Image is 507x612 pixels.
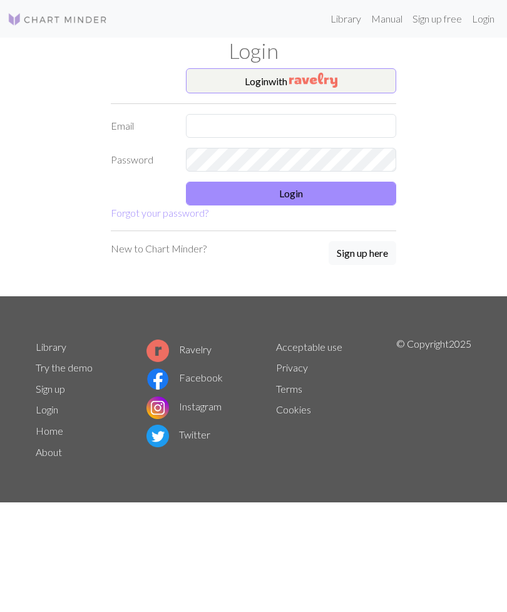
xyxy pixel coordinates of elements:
[407,6,467,31] a: Sign up free
[276,403,311,415] a: Cookies
[8,12,108,27] img: Logo
[28,38,479,63] h1: Login
[146,397,169,419] img: Instagram logo
[289,73,337,88] img: Ravelry
[146,368,169,390] img: Facebook logo
[325,6,366,31] a: Library
[146,371,223,383] a: Facebook
[186,182,396,205] button: Login
[366,6,407,31] a: Manual
[186,68,396,93] button: Loginwith
[111,241,207,256] p: New to Chart Minder?
[103,114,178,138] label: Email
[467,6,499,31] a: Login
[36,361,93,373] a: Try the demo
[146,425,169,447] img: Twitter logo
[329,241,396,265] button: Sign up here
[276,383,302,395] a: Terms
[103,148,178,172] label: Password
[36,383,65,395] a: Sign up
[36,425,63,437] a: Home
[36,403,58,415] a: Login
[329,241,396,266] a: Sign up here
[146,400,222,412] a: Instagram
[36,446,62,458] a: About
[146,343,212,355] a: Ravelry
[36,341,66,353] a: Library
[146,340,169,362] img: Ravelry logo
[396,336,471,463] p: © Copyright 2025
[146,428,210,440] a: Twitter
[111,207,208,219] a: Forgot your password?
[276,361,308,373] a: Privacy
[276,341,342,353] a: Acceptable use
